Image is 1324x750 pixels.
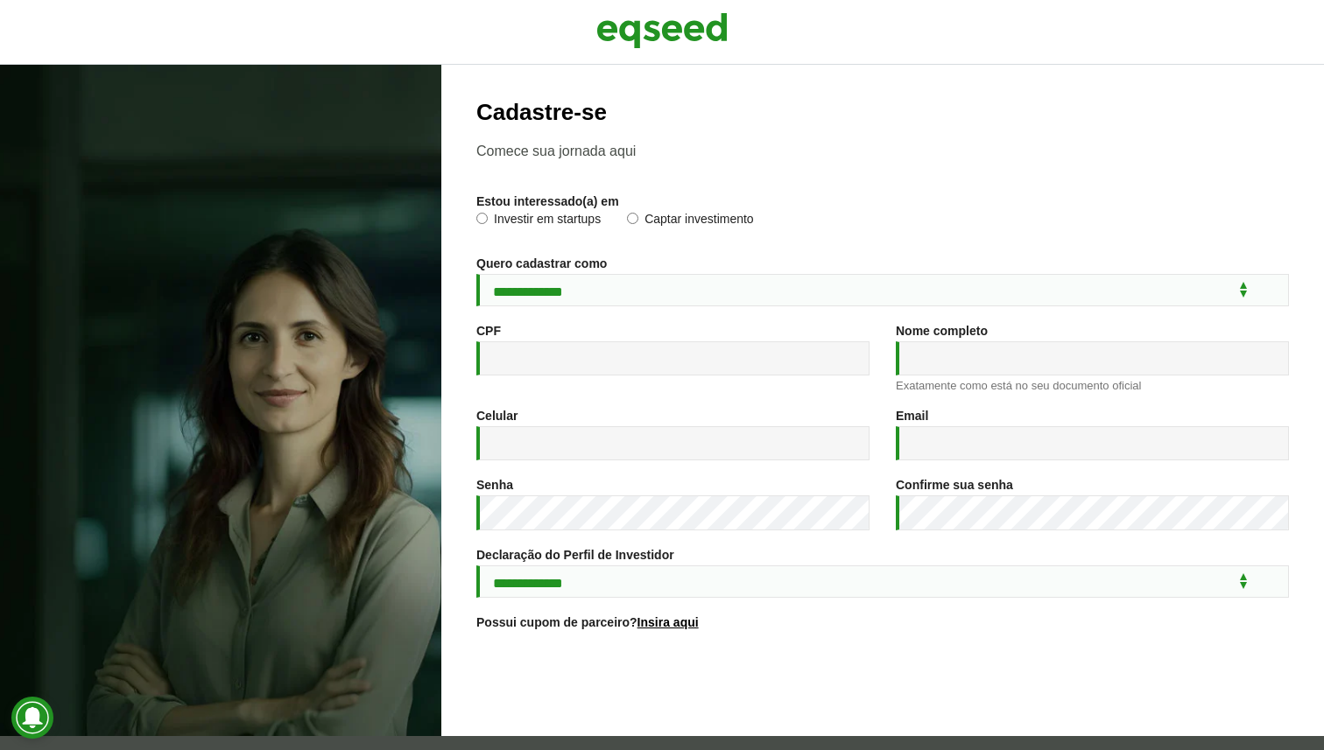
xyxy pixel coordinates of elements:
div: Exatamente como está no seu documento oficial [896,380,1289,391]
label: Quero cadastrar como [476,257,607,270]
img: EqSeed Logo [596,9,728,53]
p: Comece sua jornada aqui [476,143,1289,159]
label: CPF [476,325,501,337]
iframe: reCAPTCHA [750,650,1016,718]
label: Senha [476,479,513,491]
label: Estou interessado(a) em [476,195,619,207]
input: Investir em startups [476,213,488,224]
label: Possui cupom de parceiro? [476,616,699,628]
label: Email [896,410,928,422]
label: Nome completo [896,325,988,337]
label: Captar investimento [627,213,754,230]
a: Insira aqui [637,616,699,628]
input: Captar investimento [627,213,638,224]
label: Celular [476,410,518,422]
h2: Cadastre-se [476,100,1289,125]
label: Declaração do Perfil de Investidor [476,549,674,561]
label: Confirme sua senha [896,479,1013,491]
label: Investir em startups [476,213,601,230]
